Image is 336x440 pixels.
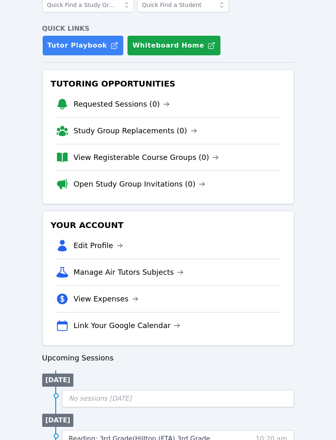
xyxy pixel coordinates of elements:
[69,395,132,403] span: No sessions [DATE]
[42,24,294,34] h4: Quick Links
[49,77,287,91] h3: Tutoring Opportunities
[42,414,74,427] li: [DATE]
[74,267,184,278] a: Manage Air Tutors Subjects
[74,320,181,332] a: Link Your Google Calendar
[74,179,206,190] a: Open Study Group Invitations (0)
[42,353,294,364] h3: Upcoming Sessions
[42,374,74,387] li: [DATE]
[127,36,221,56] button: Whiteboard Home
[42,36,124,56] a: Tutor Playbook
[49,218,287,233] h3: Your Account
[74,294,138,305] a: View Expenses
[74,125,197,137] a: Study Group Replacements (0)
[74,99,170,110] a: Requested Sessions (0)
[74,152,219,164] a: View Registerable Course Groups (0)
[74,240,123,252] a: Edit Profile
